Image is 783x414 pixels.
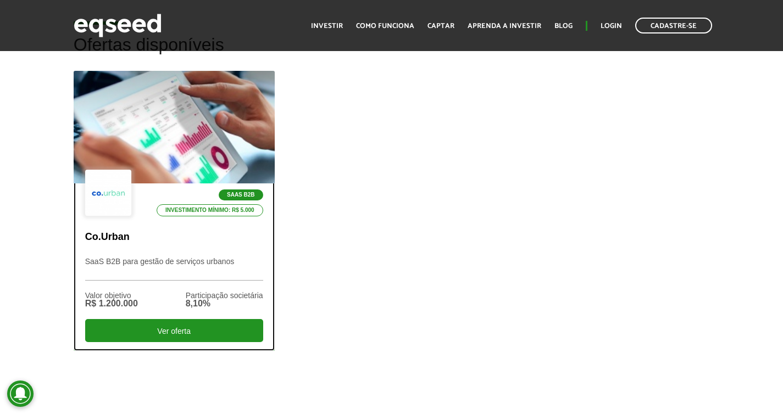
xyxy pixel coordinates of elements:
[219,189,263,200] p: SaaS B2B
[85,299,138,308] div: R$ 1.200.000
[85,292,138,299] div: Valor objetivo
[356,23,414,30] a: Como funciona
[635,18,712,33] a: Cadastre-se
[157,204,263,216] p: Investimento mínimo: R$ 5.000
[186,299,263,308] div: 8,10%
[85,231,263,243] p: Co.Urban
[186,292,263,299] div: Participação societária
[74,71,275,350] a: SaaS B2B Investimento mínimo: R$ 5.000 Co.Urban SaaS B2B para gestão de serviços urbanos Valor ob...
[85,257,263,281] p: SaaS B2B para gestão de serviços urbanos
[74,35,710,71] h2: Ofertas disponíveis
[74,11,162,40] img: EqSeed
[468,23,541,30] a: Aprenda a investir
[85,319,263,342] div: Ver oferta
[311,23,343,30] a: Investir
[554,23,573,30] a: Blog
[601,23,622,30] a: Login
[427,23,454,30] a: Captar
